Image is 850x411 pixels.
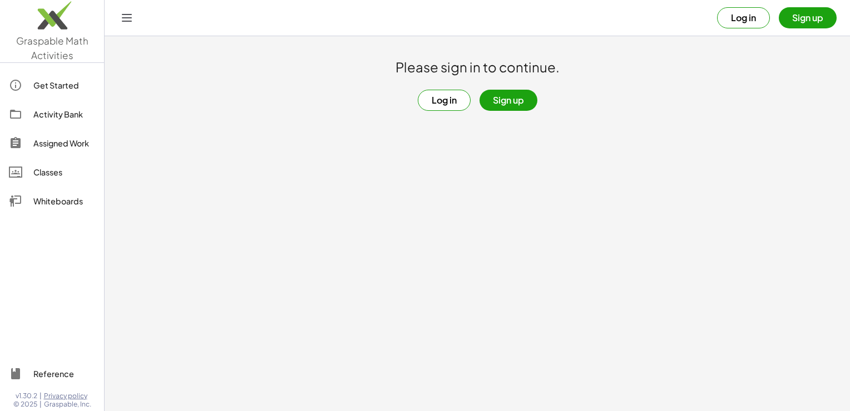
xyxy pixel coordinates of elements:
[779,7,837,28] button: Sign up
[118,9,136,27] button: Toggle navigation
[480,90,537,111] button: Sign up
[4,101,100,128] a: Activity Bank
[39,400,42,409] span: |
[4,130,100,156] a: Assigned Work
[33,107,95,121] div: Activity Bank
[33,165,95,179] div: Classes
[4,360,100,387] a: Reference
[44,400,91,409] span: Graspable, Inc.
[396,58,560,76] h1: Please sign in to continue.
[418,90,471,111] button: Log in
[13,400,37,409] span: © 2025
[16,35,88,61] span: Graspable Math Activities
[44,392,91,400] a: Privacy policy
[33,194,95,208] div: Whiteboards
[4,159,100,185] a: Classes
[33,136,95,150] div: Assigned Work
[16,392,37,400] span: v1.30.2
[39,392,42,400] span: |
[4,72,100,99] a: Get Started
[33,367,95,380] div: Reference
[717,7,770,28] button: Log in
[33,79,95,92] div: Get Started
[4,188,100,214] a: Whiteboards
